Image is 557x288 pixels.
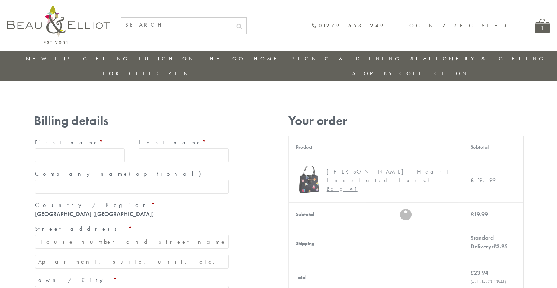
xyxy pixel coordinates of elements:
input: Apartment, suite, unit, etc. (optional) [35,255,229,269]
img: logo [7,5,110,44]
input: SEARCH [121,18,232,32]
label: Street address [35,223,229,235]
a: Stationery & Gifting [410,55,545,62]
h3: Your order [288,113,524,128]
a: 1 [535,19,550,33]
input: House number and street name [35,235,229,249]
label: Company name [35,168,229,180]
label: Last name [139,137,229,148]
a: Home [254,55,283,62]
a: Picnic & Dining [291,55,401,62]
a: Gifting [83,55,130,62]
a: Lunch On The Go [139,55,245,62]
a: Login / Register [403,22,510,29]
label: First name [35,137,125,148]
strong: [GEOGRAPHIC_DATA] ([GEOGRAPHIC_DATA]) [35,210,154,218]
a: New in! [26,55,74,62]
a: Shop by collection [352,70,469,77]
h3: Billing details [34,113,230,128]
span: (optional) [129,170,205,177]
label: Town / City [35,274,229,286]
a: 01279 653 249 [311,23,385,29]
label: Country / Region [35,199,229,211]
a: For Children [103,70,190,77]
